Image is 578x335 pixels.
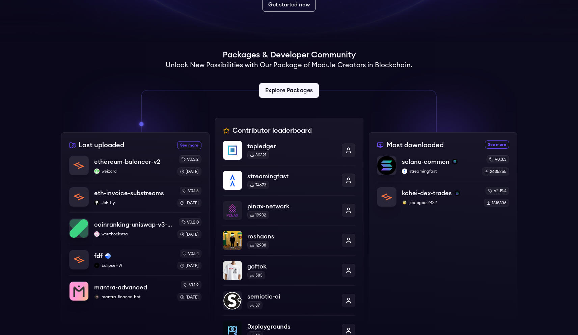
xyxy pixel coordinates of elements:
p: mantra-advanced [94,283,147,292]
img: weizard [94,169,100,174]
a: coinranking-uniswap-v3-forkscoinranking-uniswap-v3-forkswouthoekstrawouthoekstrav0.2.0[DATE] [69,212,201,244]
div: 87 [247,301,263,309]
img: solana-common [377,156,396,175]
img: wouthoekstra [94,231,100,237]
img: jobrogers2422 [402,200,407,205]
p: solana-common [402,157,449,166]
p: streamingfast [247,172,336,181]
p: topledger [247,141,336,151]
img: streamingfast [223,171,242,190]
div: 12938 [247,241,269,249]
a: fdffdfbaseEclipseHWEclipseHWv0.1.4[DATE] [69,244,201,275]
img: coinranking-uniswap-v3-forks [70,219,88,238]
div: 583 [247,271,265,279]
img: topledger [223,141,242,160]
p: EclipseHW [94,263,172,268]
a: topledgertopledger80321 [223,141,355,165]
a: ethereum-balancer-v2ethereum-balancer-v2weizardweizardv0.3.2[DATE] [69,155,201,181]
img: fdf [70,250,88,269]
p: roshaans [247,232,336,241]
img: EclipseHW [94,263,100,268]
p: eth-invoice-substreams [94,188,164,198]
img: eth-invoice-substreams [70,187,88,206]
img: semiotic-ai [223,291,242,310]
img: solana [455,190,460,196]
h1: Packages & Developer Community [223,50,356,60]
p: streamingfast [402,169,476,174]
p: pinax-network [247,202,336,211]
div: [DATE] [177,167,201,176]
a: kohei-dex-tradeskohei-dex-tradessolanajobrogers2422jobrogers2422v2.19.41318836 [377,181,509,207]
div: v0.3.3 [487,155,509,163]
p: mantra-finance-bot [94,294,172,300]
img: pinax-network [223,201,242,220]
img: mantra-finance-bot [94,294,100,300]
img: streamingfast [402,169,407,174]
a: semiotic-aisemiotic-ai87 [223,285,355,315]
img: base [105,253,111,259]
div: v1.1.9 [181,281,201,289]
p: goftok [247,262,336,271]
p: JoE11-y [94,200,172,205]
a: Explore Packages [259,83,319,98]
div: v0.3.2 [179,155,201,163]
div: 80321 [247,151,269,159]
img: JoE11-y [94,200,100,205]
h2: Unlock New Possibilities with Our Package of Module Creators in Blockchain. [166,60,412,70]
div: 74673 [247,181,269,189]
div: [DATE] [177,293,201,301]
a: solana-commonsolana-commonsolanastreamingfaststreamingfastv0.3.32635265 [377,155,509,181]
div: v0.2.0 [179,218,201,226]
div: v0.1.4 [180,250,201,258]
p: fdf [94,251,103,261]
p: kohei-dex-trades [402,188,452,198]
p: semiotic-ai [247,292,336,301]
a: roshaansroshaans12938 [223,225,355,255]
div: [DATE] [177,230,201,238]
div: [DATE] [177,262,201,270]
p: coinranking-uniswap-v3-forks [94,220,172,229]
img: goftok [223,261,242,280]
img: kohei-dex-trades [377,187,396,206]
p: ethereum-balancer-v2 [94,157,160,166]
p: 0xplaygrounds [247,322,336,331]
p: weizard [94,169,172,174]
div: [DATE] [177,199,201,207]
img: mantra-advanced [70,282,88,301]
div: 1318836 [484,199,509,207]
a: See more recently uploaded packages [177,141,201,149]
div: v2.19.4 [486,187,509,195]
img: roshaans [223,231,242,250]
a: eth-invoice-substreamseth-invoice-substreamsJoE11-yJoE11-yv0.1.6[DATE] [69,181,201,212]
div: 19902 [247,211,269,219]
p: jobrogers2422 [402,200,478,205]
a: pinax-networkpinax-network19902 [223,195,355,225]
a: mantra-advancedmantra-advancedmantra-finance-botmantra-finance-botv1.1.9[DATE] [69,275,201,301]
a: See more most downloaded packages [485,140,509,149]
div: 2635265 [482,167,509,176]
img: solana [452,159,458,164]
p: wouthoekstra [94,231,172,237]
img: ethereum-balancer-v2 [70,156,88,175]
a: streamingfaststreamingfast74673 [223,165,355,195]
div: v0.1.6 [180,187,201,195]
a: goftokgoftok583 [223,255,355,285]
